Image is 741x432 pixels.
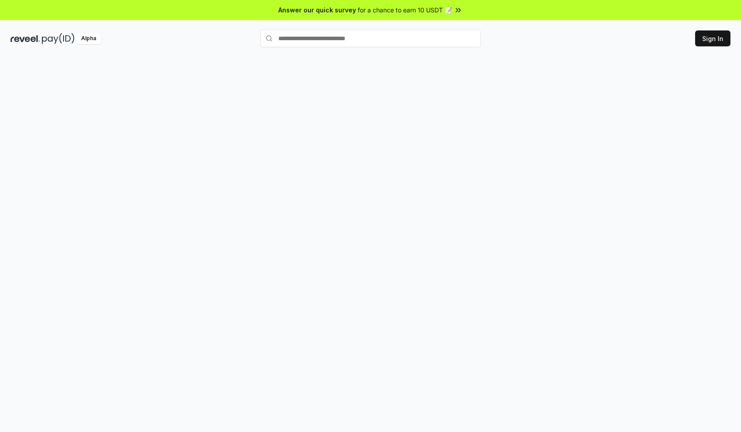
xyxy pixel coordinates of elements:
[76,33,101,44] div: Alpha
[278,5,356,15] span: Answer our quick survey
[42,33,75,44] img: pay_id
[358,5,452,15] span: for a chance to earn 10 USDT 📝
[695,30,730,46] button: Sign In
[11,33,40,44] img: reveel_dark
